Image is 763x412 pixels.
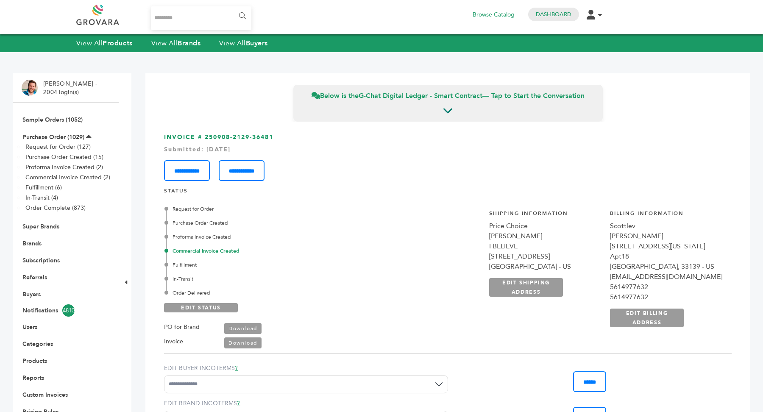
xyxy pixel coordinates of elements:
[610,210,722,221] h4: Billing Information
[164,187,732,199] h4: STATUS
[489,221,601,231] div: Price Choice
[166,247,363,255] div: Commercial Invoice Created
[489,278,563,297] a: EDIT SHIPPING ADDRESS
[22,374,44,382] a: Reports
[22,391,68,399] a: Custom Invoices
[22,223,59,231] a: Super Brands
[166,205,363,213] div: Request for Order
[610,251,722,262] div: Apt18
[164,303,238,312] a: EDIT STATUS
[164,364,448,373] label: EDIT BUYER INCOTERMS
[22,256,60,264] a: Subscriptions
[237,399,240,407] a: ?
[312,91,585,100] span: Below is the — Tap to Start the Conversation
[610,292,722,302] div: 5614977632
[25,153,103,161] a: Purchase Order Created (15)
[610,282,722,292] div: 5614977632
[22,323,37,331] a: Users
[25,184,62,192] a: Fulfillment (6)
[151,39,201,48] a: View AllBrands
[76,39,133,48] a: View AllProducts
[166,261,363,269] div: Fulfillment
[359,91,482,100] strong: G-Chat Digital Ledger - Smart Contract
[22,133,84,141] a: Purchase Order (1029)
[235,364,238,372] a: ?
[610,309,684,327] a: EDIT BILLING ADDRESS
[166,289,363,297] div: Order Delivered
[610,241,722,251] div: [STREET_ADDRESS][US_STATE]
[166,233,363,241] div: Proforma Invoice Created
[164,399,448,408] label: EDIT BRAND INCOTERMS
[610,231,722,241] div: [PERSON_NAME]
[25,194,58,202] a: In-Transit (4)
[489,241,601,251] div: I BELIEVE
[219,39,268,48] a: View AllBuyers
[489,231,601,241] div: [PERSON_NAME]
[224,323,262,334] a: Download
[25,163,103,171] a: Proforma Invoice Created (2)
[164,145,732,154] div: Submitted: [DATE]
[164,133,732,181] h3: INVOICE # 250908-2129-36481
[489,210,601,221] h4: Shipping Information
[25,173,110,181] a: Commercial Invoice Created (2)
[178,39,200,48] strong: Brands
[22,290,41,298] a: Buyers
[610,262,722,272] div: [GEOGRAPHIC_DATA], 33139 - US
[22,239,42,248] a: Brands
[151,6,251,30] input: Search...
[489,262,601,272] div: [GEOGRAPHIC_DATA] - US
[22,357,47,365] a: Products
[536,11,571,18] a: Dashboard
[103,39,132,48] strong: Products
[610,272,722,282] div: [EMAIL_ADDRESS][DOMAIN_NAME]
[164,337,183,347] label: Invoice
[610,221,722,231] div: Scottlev
[43,80,99,96] li: [PERSON_NAME] - 2004 login(s)
[246,39,268,48] strong: Buyers
[22,304,109,317] a: Notifications4810
[164,322,200,332] label: PO for Brand
[489,251,601,262] div: [STREET_ADDRESS]
[25,143,91,151] a: Request for Order (127)
[224,337,262,348] a: Download
[22,340,53,348] a: Categories
[25,204,86,212] a: Order Complete (873)
[166,275,363,283] div: In-Transit
[473,10,515,19] a: Browse Catalog
[62,304,75,317] span: 4810
[166,219,363,227] div: Purchase Order Created
[22,116,83,124] a: Sample Orders (1052)
[22,273,47,281] a: Referrals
